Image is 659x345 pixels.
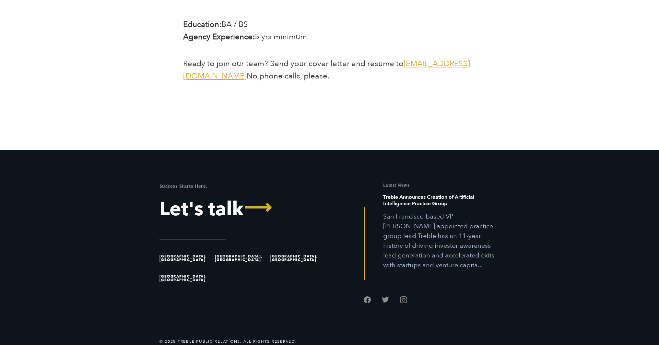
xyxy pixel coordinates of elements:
[364,296,371,303] a: Follow us on Facebook
[383,212,500,270] p: San Francisco-based VP [PERSON_NAME] appointed practice group lead Treble has an 11-year history ...
[383,194,500,270] a: Read this article
[244,198,272,217] span: ⟶
[400,296,407,303] a: Follow us on Instagram
[383,183,500,187] h5: Latest News
[215,248,267,268] li: [GEOGRAPHIC_DATA], [GEOGRAPHIC_DATA]
[159,199,325,219] a: Let's Talk
[159,248,212,268] li: [GEOGRAPHIC_DATA], [GEOGRAPHIC_DATA]
[383,194,500,212] h6: Treble Announces Creation of Artificial Intelligence Practice Group
[159,339,296,344] li: © 2025 Treble Public Relations. All Rights Reserved.
[183,18,476,43] p: BA / BS 5 yrs minimum
[159,268,212,288] li: [GEOGRAPHIC_DATA], [GEOGRAPHIC_DATA]
[183,31,255,42] strong: Agency Experience:
[382,296,389,303] a: Follow us on Twitter
[183,19,221,30] strong: Education:
[159,183,208,189] mark: Success Starts Here.
[183,58,476,82] p: Ready to join our team? Send your cover letter and resume to No phone calls, please.
[270,248,323,268] li: [GEOGRAPHIC_DATA], [GEOGRAPHIC_DATA]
